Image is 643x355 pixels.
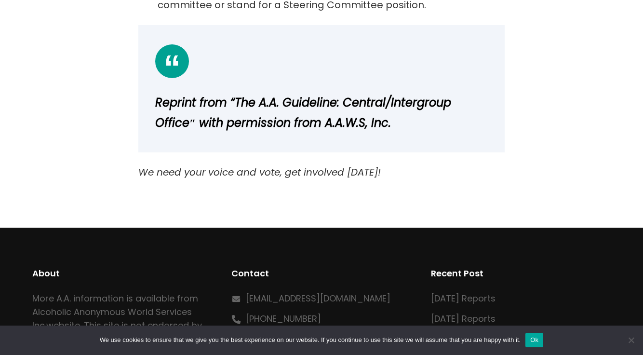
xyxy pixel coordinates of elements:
[46,319,80,331] a: website
[246,292,390,304] a: [EMAIL_ADDRESS][DOMAIN_NAME]
[100,335,521,345] span: We use cookies to ensure that we give you the best experience on our website. If you continue to ...
[138,165,381,179] em: We need your voice and vote, get involved [DATE]!
[231,267,412,280] h2: Contact
[431,292,496,304] a: [DATE] Reports
[431,267,611,280] h2: Recent Post
[246,313,321,325] a: [PHONE_NUMBER]
[626,335,636,345] span: No
[431,313,496,325] a: [DATE] Reports
[155,95,451,131] em: Reprint from “The A.A. Guideline: Central/Intergroup Office″ with permission from A.A.W.S, Inc.
[32,267,213,280] h2: About
[525,333,543,347] button: Ok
